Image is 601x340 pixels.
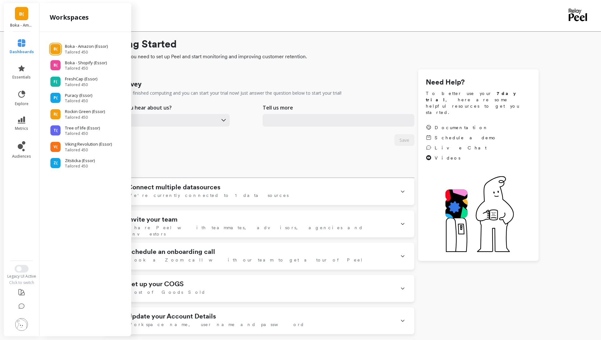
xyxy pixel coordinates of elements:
[10,49,34,54] span: dashboards
[3,280,40,285] div: Click to switch
[54,95,58,100] span: P(
[127,224,393,237] span: Share Peel with teammates, advisors, agencies and investors
[3,274,40,279] div: Legacy UI Active
[54,161,58,166] span: Z(
[435,155,460,161] span: Videos
[65,82,97,87] span: Tailored 450
[435,135,497,141] span: Schedule a demo
[54,112,58,117] span: R(
[65,98,92,104] span: Tailored 450
[65,131,100,136] span: Tailored 450
[435,124,489,131] span: Documentation
[12,154,31,159] span: audiences
[103,90,342,96] p: Your data has finished computing and you can start your trial now! Just answer the question below...
[15,101,29,106] span: explore
[15,265,29,273] button: Switch to New UI
[65,43,108,50] p: Boka - Amazon (Essor)
[127,280,184,288] h1: Set up your COGS
[127,257,363,263] span: Book a Zoom call with our team to get a tour of Peel
[50,13,89,22] h2: workspaces
[127,192,289,198] span: We're currently connected to 1 data sources
[19,10,24,17] span: B(
[54,63,58,68] span: B(
[65,158,95,164] p: Zitsticka (Essor)
[426,155,497,161] a: Videos
[127,312,216,320] h1: Update your Account Details
[127,321,304,328] span: Workspace name, user name and password
[435,145,487,151] span: Live Chat
[65,115,105,120] span: Tailored 450
[426,124,497,131] a: Documentation
[65,92,92,99] p: Puracy (Essor)
[426,77,531,88] h1: Need Help?
[65,66,107,71] span: Tailored 450
[127,216,177,223] h1: Invite your team
[426,91,521,102] strong: 7 day trial
[127,183,221,191] h1: Connect multiple datasources
[54,47,58,52] span: B(
[103,104,172,111] p: How did you hear about us?
[10,23,33,28] p: Boka - Amazon (Essor)
[15,126,28,131] span: metrics
[54,144,58,149] span: V(
[65,125,100,131] p: Tree of life (Essor)
[65,109,105,115] p: Rockin Green (Essor)
[127,248,215,255] h1: Schedule an onboarding call
[65,60,107,66] p: Boka - Shopify (Essor)
[103,36,539,52] h1: Getting Started
[65,50,108,55] span: Tailored 450
[15,318,28,331] img: profile picture
[65,148,112,153] span: Tailored 450
[426,135,497,141] a: Schedule a demo
[103,53,539,60] span: Everything you need to set up Peel and start monitoring and improving customer retention.
[65,164,95,169] span: Tailored 450
[54,79,57,84] span: F(
[12,75,31,80] span: essentials
[263,104,293,111] p: Tell us more
[65,141,112,148] p: Viking Revolution (Essor)
[54,128,58,133] span: T(
[426,90,531,116] span: To better use your , here are some helpful resources to get you started.
[127,289,206,295] span: Cost of Goods Sold
[65,76,97,82] p: FreshCap (Essor)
